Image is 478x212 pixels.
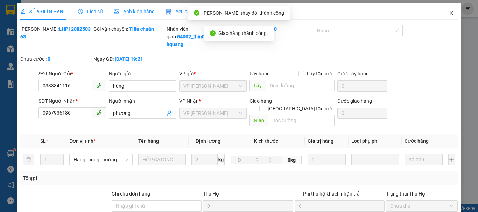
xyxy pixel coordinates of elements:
[167,25,238,48] div: Nhân viên giao:
[138,154,186,165] input: VD: Bàn, Ghế
[78,9,103,14] span: Lịch sử
[96,110,102,115] span: phone
[266,156,282,164] input: C
[114,9,155,14] span: Ảnh kiện hàng
[78,9,83,14] span: clock-circle
[300,190,363,198] span: Phí thu hộ khách nhận trả
[69,138,96,144] span: Đơn vị tính
[304,70,335,78] span: Lấy tận nơi
[23,174,185,182] div: Tổng: 1
[249,98,272,104] span: Giao hàng
[167,110,172,116] span: user-add
[93,55,165,63] div: Ngày GD:
[196,138,220,144] span: Định lượng
[203,191,219,197] span: Thu Hộ
[210,30,216,36] span: check-circle
[48,56,50,62] b: 0
[38,70,106,78] div: SĐT Người Gửi
[202,10,284,16] span: [PERSON_NAME] thay đổi thành công
[337,71,369,76] label: Cước lấy hàng
[308,154,346,165] input: 0
[112,200,202,212] input: Ghi chú đơn hàng
[109,70,176,78] div: Người gửi
[282,156,302,164] span: 0kg
[337,98,372,104] label: Cước giao hàng
[20,9,67,14] span: SỬA ĐƠN HÀNG
[266,80,335,91] input: Dọc đường
[166,9,171,15] img: icon
[167,34,238,47] b: 54002_thin0969863140.vinhquang
[390,201,454,211] span: Chưa thu
[308,138,333,144] span: Giá trị hàng
[218,30,268,36] span: Giao hàng thành công.
[405,154,443,165] input: 0
[265,105,335,112] span: [GEOGRAPHIC_DATA] tận nơi
[337,80,387,92] input: Cước lấy hàng
[249,71,270,76] span: Lấy hàng
[249,80,266,91] span: Lấy
[23,154,34,165] button: delete
[138,138,159,144] span: Tên hàng
[249,115,268,126] span: Giao
[96,82,102,88] span: phone
[337,108,387,119] input: Cước giao hàng
[349,134,402,148] th: Loại phụ phí
[20,55,92,63] div: Chưa cước :
[38,97,106,105] div: SĐT Người Nhận
[73,154,128,165] span: Hàng thông thường
[442,3,461,23] button: Close
[129,26,154,32] b: Tiêu chuẩn
[405,138,429,144] span: Cước hàng
[166,9,240,14] span: Yêu cầu xuất hóa đơn điện tử
[115,56,143,62] b: [DATE] 19:21
[20,25,92,41] div: [PERSON_NAME]:
[386,190,458,198] div: Trạng thái Thu Hộ
[231,156,248,164] input: D
[248,156,266,164] input: R
[20,9,25,14] span: edit
[240,25,311,33] div: Cước rồi :
[448,154,455,165] button: plus
[183,81,242,91] span: VP LÊ HỒNG PHONG
[268,115,335,126] input: Dọc đường
[112,191,150,197] label: Ghi chú đơn hàng
[40,138,46,144] span: SL
[218,154,225,165] span: kg
[109,97,176,105] div: Người nhận
[183,108,242,118] span: VP Linh Đàm
[449,10,454,16] span: close
[179,98,199,104] span: VP Nhận
[254,138,278,144] span: Kích thước
[194,10,199,16] span: check-circle
[93,25,165,33] div: Gói vận chuyển:
[114,9,119,14] span: picture
[179,70,247,78] div: VP gửi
